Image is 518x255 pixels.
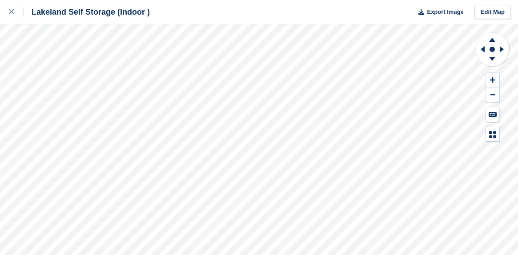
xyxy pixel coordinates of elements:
button: Keyboard Shortcuts [486,107,499,122]
a: Edit Map [474,5,511,20]
button: Map Legend [486,127,499,142]
button: Export Image [413,5,464,20]
button: Zoom Out [486,88,499,102]
span: Export Image [427,8,463,16]
div: Lakeland Self Storage (Indoor ) [24,7,150,17]
button: Zoom In [486,73,499,88]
